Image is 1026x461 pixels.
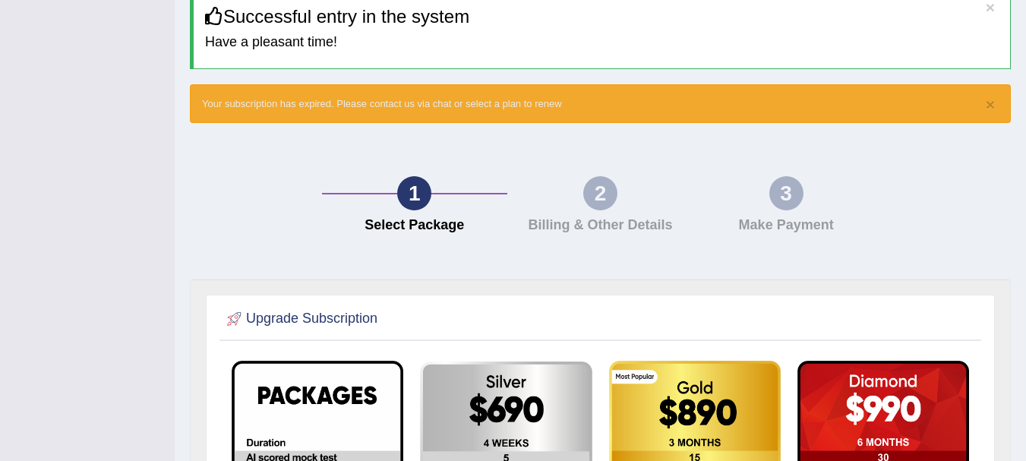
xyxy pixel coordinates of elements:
[986,96,995,112] button: ×
[769,176,803,210] div: 3
[205,7,999,27] h3: Successful entry in the system
[205,35,999,50] h4: Have a pleasant time!
[583,176,617,210] div: 2
[701,218,872,233] h4: Make Payment
[397,176,431,210] div: 1
[190,84,1011,123] div: Your subscription has expired. Please contact us via chat or select a plan to renew
[330,218,500,233] h4: Select Package
[515,218,686,233] h4: Billing & Other Details
[223,308,377,330] h2: Upgrade Subscription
